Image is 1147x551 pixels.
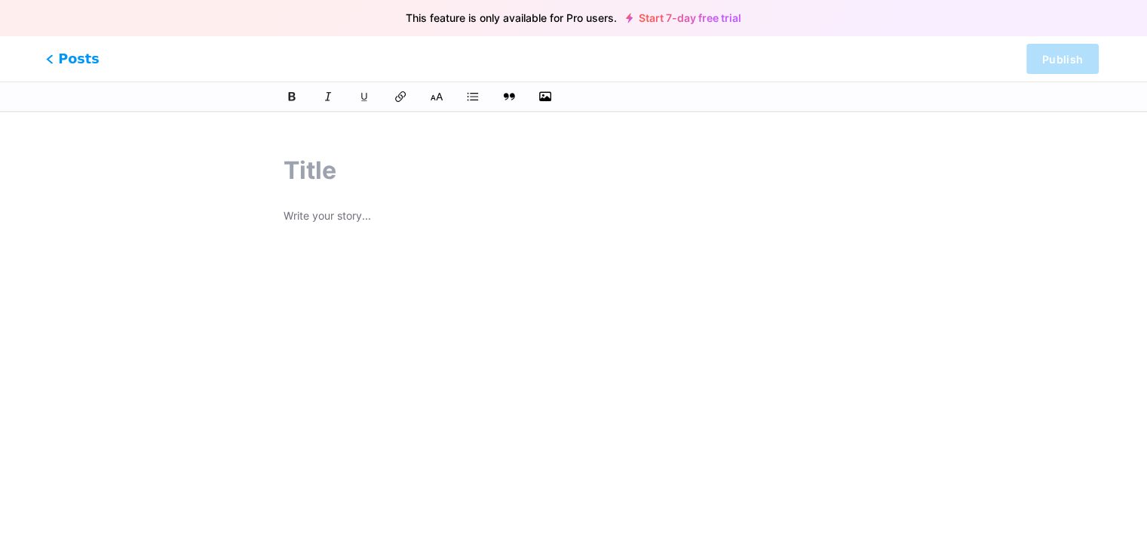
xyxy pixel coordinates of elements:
input: Title [284,152,863,189]
span: This feature is only available for Pro users. [406,8,617,29]
span: Posts [46,49,100,69]
span: Publish [1042,53,1083,66]
button: Publish [1026,44,1099,74]
a: Start 7-day free trial [626,12,741,24]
